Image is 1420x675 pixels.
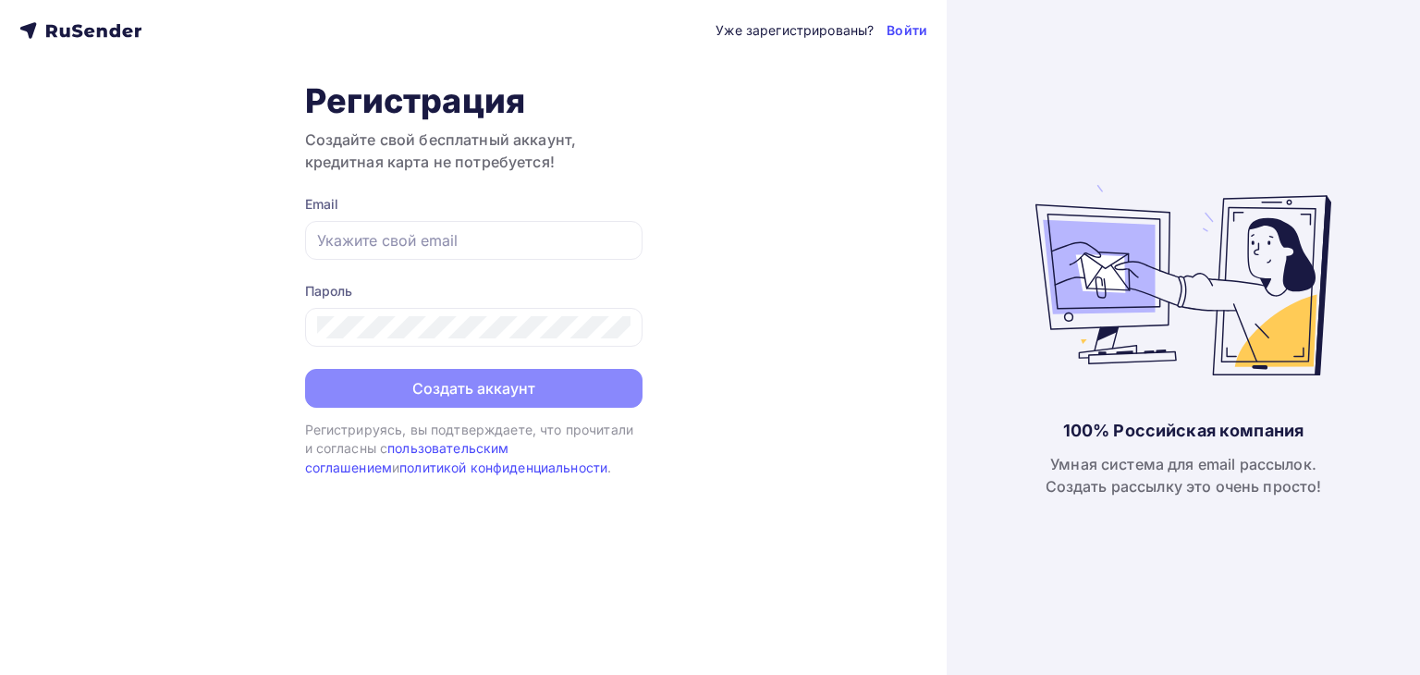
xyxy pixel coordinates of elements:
div: Уже зарегистрированы? [716,21,874,40]
input: Укажите свой email [317,229,630,252]
a: Войти [887,21,927,40]
div: 100% Российская компания [1063,420,1304,442]
div: Пароль [305,282,643,301]
a: пользовательским соглашением [305,440,509,474]
h1: Регистрация [305,80,643,121]
div: Email [305,195,643,214]
div: Умная система для email рассылок. Создать рассылку это очень просто! [1046,453,1322,497]
h3: Создайте свой бесплатный аккаунт, кредитная карта не потребуется! [305,129,643,173]
button: Создать аккаунт [305,369,643,408]
div: Регистрируясь, вы подтверждаете, что прочитали и согласны с и . [305,421,643,477]
a: политикой конфиденциальности [399,460,607,475]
